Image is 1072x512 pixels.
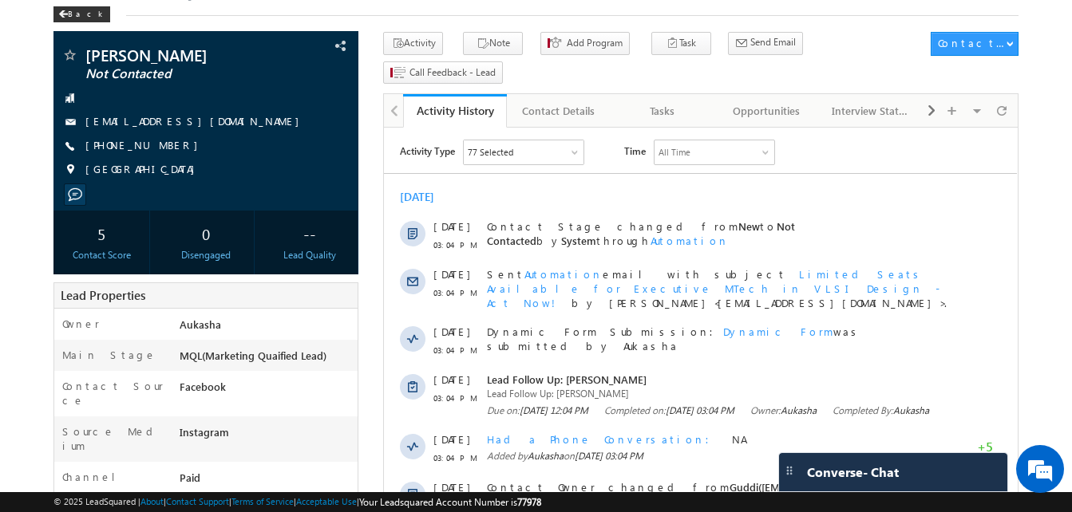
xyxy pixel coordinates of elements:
span: [DATE] [49,92,85,106]
span: NA [348,305,361,318]
span: Aukasha [397,277,433,289]
span: 12:03 PM [49,419,97,433]
a: Acceptable Use [296,496,357,506]
a: Contact Details [507,94,611,128]
a: Contact Support [166,496,229,506]
span: Due on: [103,276,204,290]
span: Limited Seats Available for Executive MTech in VLSI Design - Act Now! [103,140,556,182]
div: Disengaged [162,248,250,262]
span: Added by on [103,321,566,336]
span: 03:04 PM [49,158,97,172]
a: [EMAIL_ADDRESS][DOMAIN_NAME] [85,114,307,128]
span: Aukasha([EMAIL_ADDRESS][DOMAIN_NAME]) [207,367,424,380]
div: Interview Status [832,101,908,120]
span: Had a Phone Conversation [103,305,335,318]
label: Contact Source [62,379,164,408]
span: Time [240,12,262,36]
button: Note [463,32,523,55]
a: Opportunities [715,94,819,128]
div: Contact Actions [938,36,1006,50]
textarea: Type your message and hit 'Enter' [21,148,291,384]
div: Activity History [415,103,495,118]
span: [DATE] [49,140,85,154]
span: Send Email [750,35,796,49]
span: Owner: [366,276,433,290]
a: Tasks [611,94,715,128]
div: Chat with us now [83,84,268,104]
span: Automation [267,106,345,120]
span: [DATE] [49,471,85,485]
div: . [103,471,566,485]
label: Owner [62,317,100,331]
span: [DATE] [49,197,85,211]
span: 77978 [517,496,541,508]
span: Dynamic Form [339,197,449,211]
button: Send Email [728,32,803,55]
label: Main Stage [62,348,156,362]
span: Your Leadsquared Account Number is [359,496,541,508]
div: 77 Selected [84,18,129,32]
span: Lead Follow Up: [PERSON_NAME] [103,245,566,259]
em: Start Chat [217,398,290,419]
span: details [243,471,317,484]
div: All Time [275,18,307,32]
span: [DATE] [49,245,85,259]
span: 03:04 PM [49,215,97,230]
label: Source Medium [62,424,164,453]
span: Completed on: [220,276,350,290]
div: Minimize live chat window [262,8,300,46]
button: Activity [383,32,443,55]
span: [PERSON_NAME] [85,47,273,63]
span: [DATE] 12:04 PM [136,277,204,289]
a: Terms of Service [231,496,294,506]
div: 5 [57,219,145,248]
span: Add Program [567,36,623,50]
div: Instagram [176,424,358,447]
button: Add Program [540,32,630,55]
span: Completed By: [449,276,545,290]
a: About [140,496,164,506]
span: Not Contacted [103,92,411,120]
span: 12:55 PM [49,371,97,385]
span: [DATE] [49,305,85,319]
div: by [PERSON_NAME]<[EMAIL_ADDRESS][DOMAIN_NAME]>. [103,140,566,183]
img: d_60004797649_company_0_60004797649 [27,84,67,104]
div: -- [266,219,354,248]
span: Lead Properties [61,287,145,303]
span: Contact Owner changed from to by . [103,352,480,380]
span: Welcome to the Executive MTech in VLSI Design - Your Journey Begins Now! [103,400,560,443]
button: Call Feedback - Lead [383,61,503,85]
span: +5 [593,312,609,331]
span: Guddi [449,367,477,380]
span: Sent email with subject [103,140,402,153]
span: Aukasha [180,317,221,331]
div: 0 [162,219,250,248]
span: Guddi([EMAIL_ADDRESS][DOMAIN_NAME]) [103,352,463,380]
span: [GEOGRAPHIC_DATA] [85,162,203,178]
div: Back [53,6,110,22]
div: Opportunities [728,101,805,120]
a: Interview Status [819,94,923,128]
span: [DATE] [49,352,85,367]
div: Sales Activity,Program,Email Bounced,Email Link Clicked,Email Marked Spam & 72 more.. [80,13,200,37]
div: Lead Quality [266,248,354,262]
div: Paid [176,470,358,492]
span: Activity Type [16,12,71,36]
span: [DATE] 03:04 PM [282,277,350,289]
span: Converse - Chat [807,465,899,479]
div: Tasks [624,101,701,120]
span: Call Feedback - Lead [409,65,496,80]
span: Aukasha [509,277,545,289]
span: [PHONE_NUMBER] [85,138,206,154]
div: Facebook [176,379,358,401]
span: 03:04 PM [49,110,97,124]
span: Aukasha [144,322,180,334]
button: Contact Actions [931,32,1019,56]
div: [DATE] [16,62,68,77]
button: Task [651,32,711,55]
img: carter-drag [783,464,796,477]
a: Back [53,6,118,19]
span: [DATE] [49,400,85,415]
div: by [PERSON_NAME]<[EMAIL_ADDRESS][DOMAIN_NAME]>. [103,400,566,456]
span: 12:02 PM [49,489,97,503]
